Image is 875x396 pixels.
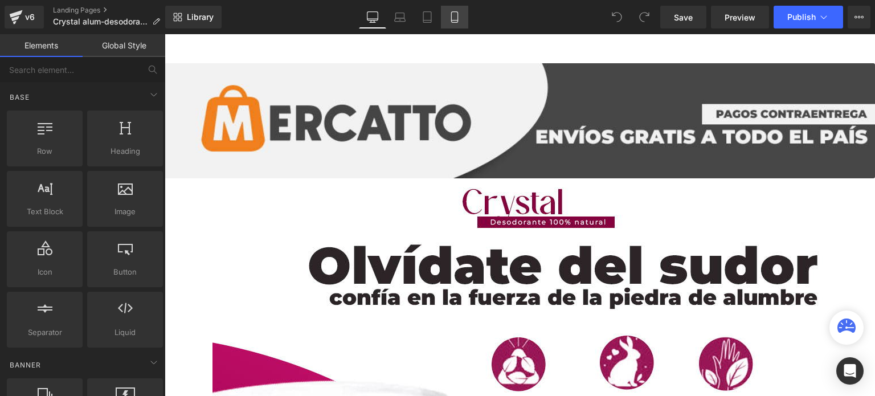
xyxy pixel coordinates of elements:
span: Text Block [10,206,79,218]
span: Base [9,92,31,103]
span: Heading [91,145,160,157]
span: Image [91,206,160,218]
span: Banner [9,360,42,370]
span: Preview [725,11,755,23]
a: Laptop [386,6,414,28]
span: Liquid [91,326,160,338]
span: Save [674,11,693,23]
span: Button [91,266,160,278]
a: Preview [711,6,769,28]
span: Separator [10,326,79,338]
a: v6 [5,6,44,28]
span: Row [10,145,79,157]
span: Icon [10,266,79,278]
button: Undo [606,6,628,28]
a: Global Style [83,34,165,57]
button: Redo [633,6,656,28]
div: v6 [23,10,37,25]
a: Landing Pages [53,6,169,15]
span: Publish [787,13,816,22]
div: Open Intercom Messenger [836,357,864,385]
a: Mobile [441,6,468,28]
a: New Library [165,6,222,28]
span: Library [187,12,214,22]
a: Tablet [414,6,441,28]
span: Crystal alum-desodorante [53,17,148,26]
a: Desktop [359,6,386,28]
button: Publish [774,6,843,28]
button: More [848,6,870,28]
